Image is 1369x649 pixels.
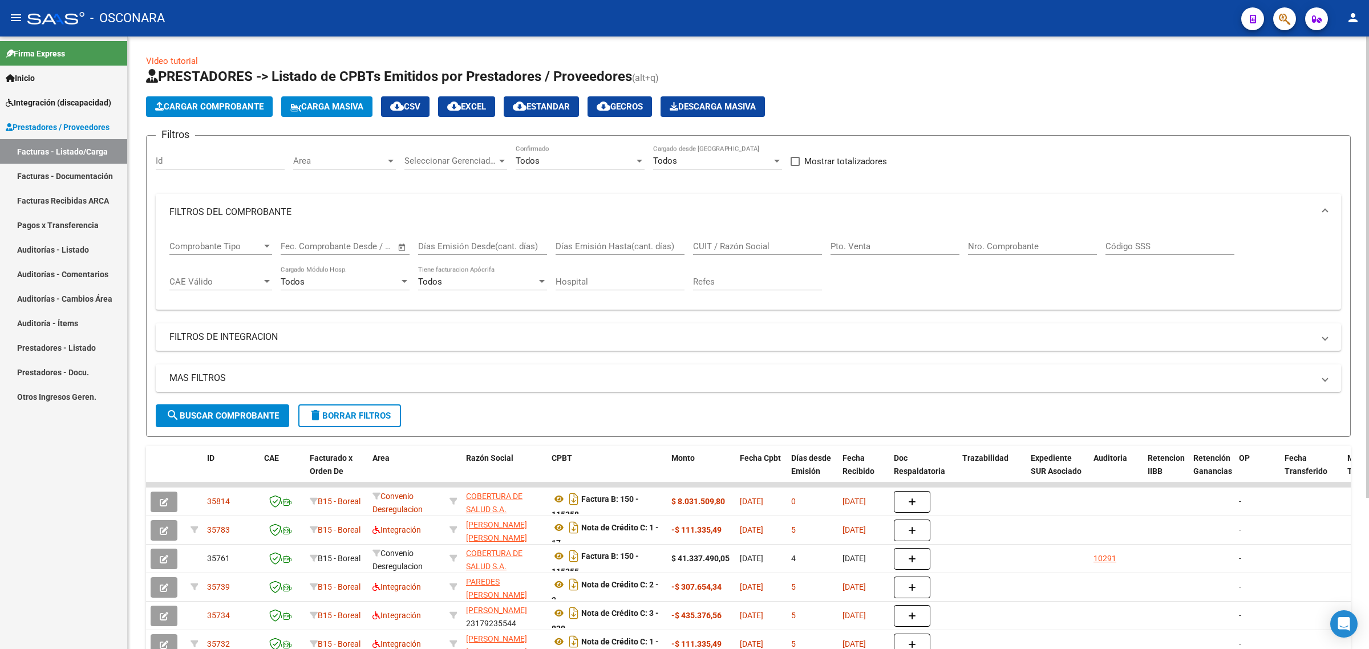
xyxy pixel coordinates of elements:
i: Descargar documento [566,518,581,537]
span: [PERSON_NAME] [466,606,527,615]
strong: Nota de Crédito C: 3 - 820 [552,609,659,633]
span: Area [372,453,390,463]
span: CPBT [552,453,572,463]
datatable-header-cell: Días desde Emisión [787,446,838,496]
span: [DATE] [740,639,763,648]
span: ID [207,453,214,463]
datatable-header-cell: Fecha Recibido [838,446,889,496]
strong: $ 8.031.509,80 [671,497,725,506]
span: Integración [372,582,421,591]
datatable-header-cell: ID [202,446,260,496]
span: B15 - Boreal [318,611,361,620]
datatable-header-cell: Expediente SUR Asociado [1026,446,1089,496]
span: Integración [372,611,421,620]
datatable-header-cell: Razón Social [461,446,547,496]
span: 5 [791,525,796,534]
button: Cargar Comprobante [146,96,273,117]
span: PRESTADORES -> Listado de CPBTs Emitidos por Prestadores / Proveedores [146,68,632,84]
span: 0 [791,497,796,506]
input: Fecha fin [337,241,392,252]
span: Cargar Comprobante [155,102,264,112]
mat-icon: person [1346,11,1360,25]
span: B15 - Boreal [318,582,361,591]
span: Retencion IIBB [1148,453,1185,476]
i: Descargar documento [566,575,581,594]
span: Inicio [6,72,35,84]
h3: Filtros [156,127,195,143]
span: [DATE] [740,582,763,591]
span: Buscar Comprobante [166,411,279,421]
span: - [1239,639,1241,648]
span: Fecha Cpbt [740,453,781,463]
button: Buscar Comprobante [156,404,289,427]
strong: Factura B: 150 - 115258 [552,494,639,519]
span: CAE [264,453,279,463]
span: Comprobante Tipo [169,241,262,252]
span: Mostrar totalizadores [804,155,887,168]
mat-icon: cloud_download [447,99,461,113]
i: Descargar documento [566,490,581,508]
span: Convenio Desregulacion [372,492,423,514]
span: Integración [372,525,421,534]
span: Razón Social [466,453,513,463]
strong: -$ 111.335,49 [671,639,722,648]
span: Fecha Recibido [843,453,874,476]
span: Integración [372,639,421,648]
strong: -$ 307.654,34 [671,582,722,591]
strong: Nota de Crédito C: 1 - 17 [552,523,659,547]
button: Descarga Masiva [661,96,765,117]
span: - [1239,554,1241,563]
span: [DATE] [740,611,763,620]
span: Gecros [597,102,643,112]
span: [PERSON_NAME] [PERSON_NAME] [466,520,527,542]
div: 30707761896 [466,490,542,514]
strong: $ 41.337.490,05 [671,554,730,563]
mat-panel-title: MAS FILTROS [169,372,1314,384]
span: Fecha Transferido [1285,453,1327,476]
span: Días desde Emisión [791,453,831,476]
mat-panel-title: FILTROS DEL COMPROBANTE [169,206,1314,218]
mat-icon: menu [9,11,23,25]
span: 4 [791,554,796,563]
span: Todos [516,156,540,166]
span: 5 [791,611,796,620]
mat-icon: cloud_download [597,99,610,113]
strong: -$ 435.376,56 [671,611,722,620]
span: [DATE] [740,554,763,563]
div: 23399366194 [466,518,542,542]
button: EXCEL [438,96,495,117]
div: FILTROS DEL COMPROBANTE [156,230,1341,310]
a: Video tutorial [146,56,198,66]
span: - OSCONARA [90,6,165,31]
span: Facturado x Orden De [310,453,353,476]
span: - [1239,497,1241,506]
button: Borrar Filtros [298,404,401,427]
span: CAE Válido [169,277,262,287]
span: (alt+q) [632,72,659,83]
span: - [1239,611,1241,620]
span: EXCEL [447,102,486,112]
span: PAREDES [PERSON_NAME] [466,577,527,599]
div: 27274905641 [466,575,542,599]
button: Gecros [588,96,652,117]
span: [DATE] [843,582,866,591]
i: Descargar documento [566,547,581,565]
div: 23179235544 [466,604,542,628]
span: Convenio Desregulacion [372,549,423,571]
span: 5 [791,582,796,591]
datatable-header-cell: Retencion IIBB [1143,446,1189,496]
button: CSV [381,96,430,117]
span: B15 - Boreal [318,639,361,648]
button: Open calendar [396,241,409,254]
span: 35739 [207,582,230,591]
mat-panel-title: FILTROS DE INTEGRACION [169,331,1314,343]
span: Todos [281,277,305,287]
span: B15 - Boreal [318,525,361,534]
input: Fecha inicio [281,241,327,252]
span: COBERTURA DE SALUD S.A. [466,549,523,571]
span: [DATE] [843,525,866,534]
datatable-header-cell: Area [368,446,445,496]
strong: Nota de Crédito C: 2 - 3 [552,580,659,605]
span: [DATE] [843,611,866,620]
datatable-header-cell: Fecha Cpbt [735,446,787,496]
